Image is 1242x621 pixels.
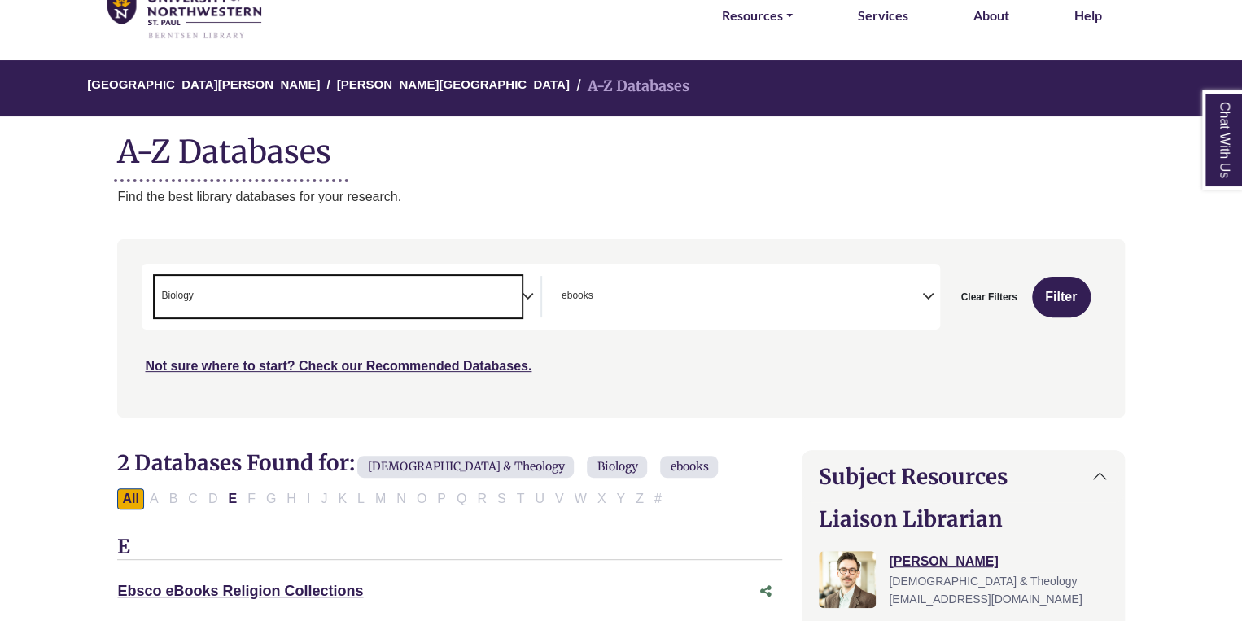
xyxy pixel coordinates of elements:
[117,536,782,560] h3: E
[117,488,143,509] button: All
[87,77,320,91] a: [GEOGRAPHIC_DATA][PERSON_NAME]
[660,456,718,478] span: ebooks
[117,133,1124,170] h1: A-Z Databases
[889,575,1077,588] span: [DEMOGRAPHIC_DATA] & Theology
[597,291,604,304] textarea: Search
[197,291,204,304] textarea: Search
[117,491,667,505] div: Alpha-list to filter by first letter of database name
[357,456,574,478] span: [DEMOGRAPHIC_DATA] & Theology
[117,583,363,599] a: Ebsco eBooks Religion Collections
[117,449,354,476] span: 2 Databases Found for:
[145,359,531,373] a: Not sure where to start? Check our Recommended Databases.
[555,288,593,304] li: ebooks
[117,186,1124,208] p: Find the best library databases for your research.
[155,288,193,304] li: Biology
[715,5,799,26] a: Resources
[819,551,876,608] img: Greg Rosauer
[223,488,242,509] button: Filter Results E
[967,5,1016,26] a: About
[337,77,570,91] a: [PERSON_NAME][GEOGRAPHIC_DATA]
[562,288,593,304] span: ebooks
[750,576,782,607] button: Share this database
[802,451,1123,502] button: Subject Resources
[851,5,915,26] a: Services
[889,554,998,568] a: [PERSON_NAME]
[889,593,1082,606] span: [EMAIL_ADDRESS][DOMAIN_NAME]
[1068,5,1109,26] a: Help
[950,277,1027,317] button: Clear Filters
[161,288,193,304] span: Biology
[117,60,1124,116] nav: breadcrumb
[570,75,689,98] li: A-Z Databases
[587,456,647,478] span: Biology
[1032,277,1091,317] button: Submit for Search Results
[819,506,1107,531] h2: Liaison Librarian
[117,239,1124,417] nav: Search filters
